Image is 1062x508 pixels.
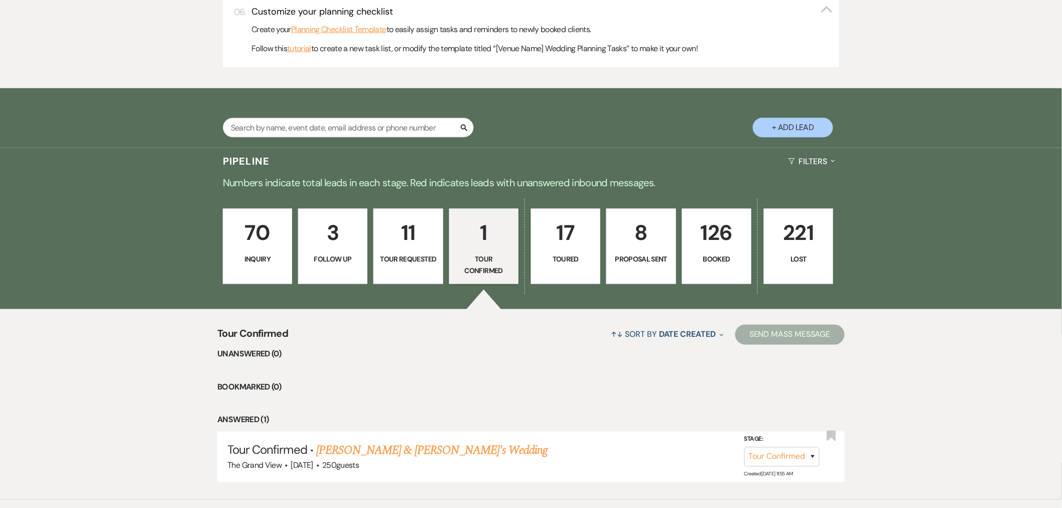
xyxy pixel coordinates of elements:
span: [DATE] [291,460,313,471]
li: Bookmarked (0) [217,381,845,394]
a: 126Booked [682,209,751,284]
p: Booked [689,254,745,265]
li: Answered (1) [217,414,845,427]
p: Lost [770,254,827,265]
span: ↑↓ [611,329,623,340]
a: 8Proposal Sent [606,209,676,284]
p: 70 [229,216,286,250]
p: Numbers indicate total leads in each stage. Red indicates leads with unanswered inbound messages. [170,175,892,191]
p: Proposal Sent [613,254,669,265]
span: The Grand View [227,460,282,471]
button: Sort By Date Created [607,321,728,348]
p: 1 [456,216,512,250]
p: Tour Confirmed [456,254,512,277]
button: Filters [784,148,839,175]
a: 70Inquiry [223,209,292,284]
h3: Pipeline [223,154,270,168]
span: 250 guests [322,460,359,471]
a: 3Follow Up [298,209,367,284]
p: 8 [613,216,669,250]
label: Stage: [744,434,820,445]
a: 17Toured [531,209,600,284]
p: 126 [689,216,745,250]
a: 1Tour Confirmed [449,209,518,284]
button: Send Mass Message [735,325,845,345]
p: Follow Up [305,254,361,265]
span: Date Created [659,329,716,340]
li: Unanswered (0) [217,348,845,361]
a: tutorial [287,42,311,55]
p: Follow this to create a new task list, or modify the template titled “[Venue Name] Wedding Planni... [251,42,833,55]
p: Inquiry [229,254,286,265]
p: 221 [770,216,827,250]
input: Search by name, event date, email address or phone number [223,118,474,138]
span: Tour Confirmed [217,326,288,348]
p: 11 [380,216,436,250]
p: 3 [305,216,361,250]
a: Planning Checklist Template [291,23,386,36]
a: 11Tour Requested [373,209,443,284]
span: Tour Confirmed [227,442,307,458]
a: 221Lost [764,209,833,284]
p: Tour Requested [380,254,436,265]
a: [PERSON_NAME] & [PERSON_NAME]'s Wedding [316,442,548,460]
p: Toured [538,254,594,265]
span: Created: [DATE] 11:55 AM [744,471,793,477]
button: + Add Lead [753,118,833,138]
h3: Customize your planning checklist [251,6,393,18]
p: 17 [538,216,594,250]
p: Create your to easily assign tasks and reminders to newly booked clients. [251,23,833,36]
button: Customize your planning checklist [251,6,833,18]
